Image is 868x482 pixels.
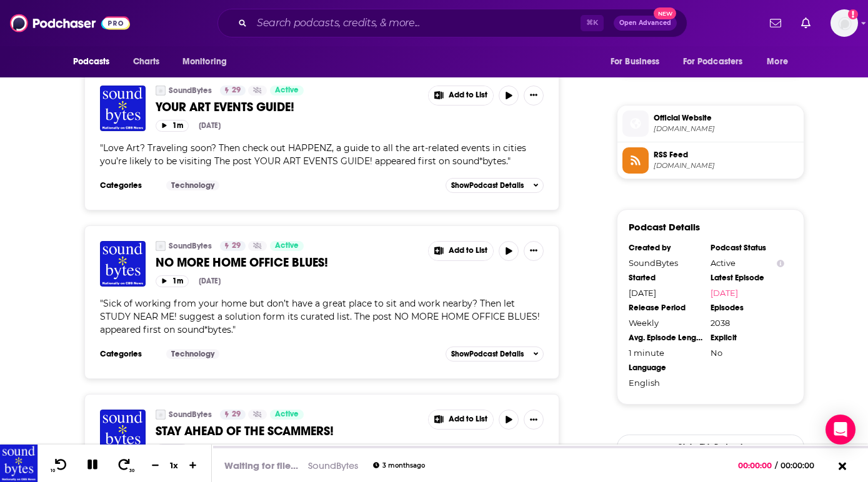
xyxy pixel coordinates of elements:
[451,181,524,190] span: Show Podcast Details
[654,7,676,19] span: New
[629,258,702,268] div: SoundBytes
[446,347,544,361] button: ShowPodcast Details
[164,460,185,470] div: 1 x
[629,348,702,358] div: 1 minute
[275,84,299,97] span: Active
[156,444,189,456] button: 1m
[777,461,827,470] span: 00:00:00
[217,9,687,37] div: Search podcasts, credits, & more...
[220,410,246,420] a: 29
[73,53,110,71] span: Podcasts
[622,147,799,174] a: RSS Feed[DOMAIN_NAME]
[100,298,540,335] span: " "
[166,180,219,190] a: Technology
[629,288,702,298] div: [DATE]
[100,86,146,131] img: YOUR ART EVENTS GUIDE!
[629,303,702,313] div: Release Period
[675,50,761,74] button: open menu
[524,86,544,106] button: Show More Button
[602,50,676,74] button: open menu
[373,462,425,469] div: 3 months ago
[629,363,702,373] div: Language
[711,273,784,283] div: Latest Episode
[100,241,146,287] img: NO MORE HOME OFFICE BLUES!
[611,53,660,71] span: For Business
[831,9,858,37] img: User Profile
[711,288,784,298] a: [DATE]
[711,318,784,328] div: 2038
[683,53,743,71] span: For Podcasters
[654,124,799,134] span: soundbytesradio.com
[100,142,526,167] span: Love Art? Traveling soon? Then check out HAPPENZ, a guide to all the art-related events in cities...
[767,53,788,71] span: More
[446,178,544,193] button: ShowPodcast Details
[831,9,858,37] span: Logged in as jillgoldstein
[156,275,189,287] button: 1m
[617,435,804,459] button: Claim This Podcast
[100,298,540,335] span: Sick of working from your home but don’t have a great place to sit and work nearby? Then let STUD...
[100,142,526,167] span: " "
[166,349,219,359] a: Technology
[629,318,702,328] div: Weekly
[629,333,702,343] div: Avg. Episode Length
[654,149,799,160] span: RSS Feed
[156,241,166,251] a: SoundBytes
[232,84,241,97] span: 29
[129,468,134,473] span: 30
[270,241,304,251] a: Active
[449,415,487,424] span: Add to List
[232,240,241,252] span: 29
[182,53,227,71] span: Monitoring
[275,240,299,252] span: Active
[619,20,671,26] span: Open Advanced
[174,50,243,74] button: open menu
[232,408,241,421] span: 29
[156,255,328,270] span: NO MORE HOME OFFICE BLUES!
[270,410,304,420] a: Active
[524,241,544,261] button: Show More Button
[629,378,702,388] div: English
[429,242,494,260] button: Show More Button
[451,350,524,358] span: Show Podcast Details
[199,277,221,285] div: [DATE]
[133,53,160,71] span: Charts
[156,99,419,115] a: YOUR ART EVENTS GUIDE!
[449,246,487,255] span: Add to List
[156,86,166,96] img: SoundBytes
[156,410,166,420] img: SoundBytes
[711,333,784,343] div: Explicit
[169,410,212,420] a: SoundBytes
[199,121,221,130] div: [DATE]
[100,410,146,455] img: STAY AHEAD OF THE SCAMMERS!
[524,410,544,430] button: Show More Button
[629,221,700,233] h3: Podcast Details
[629,243,702,253] div: Created by
[711,303,784,313] div: Episodes
[51,468,55,473] span: 10
[581,15,604,31] span: ⌘ K
[775,461,777,470] span: /
[449,91,487,100] span: Add to List
[777,258,784,268] button: Show Info
[100,349,156,359] h3: Categories
[654,161,799,170] span: soundbytesradio.com
[156,423,334,439] span: STAY AHEAD OF THE SCAMMERS!
[113,458,137,473] button: 30
[758,50,804,74] button: open menu
[10,11,130,35] img: Podchaser - Follow, Share and Rate Podcasts
[765,12,786,34] a: Show notifications dropdown
[831,9,858,37] button: Show profile menu
[308,460,358,471] a: SoundBytes
[224,460,298,471] div: Waiting for file...
[156,423,419,439] a: STAY AHEAD OF THE SCAMMERS!
[711,243,784,253] div: Podcast Status
[220,86,246,96] a: 29
[48,458,72,473] button: 10
[738,461,775,470] span: 00:00:00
